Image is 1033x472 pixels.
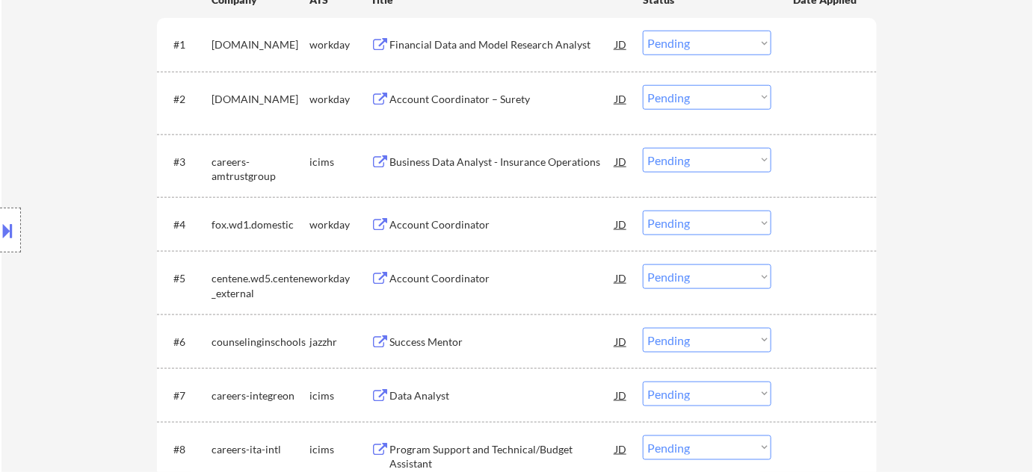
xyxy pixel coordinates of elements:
div: workday [309,217,371,232]
div: #8 [173,442,200,457]
div: icims [309,388,371,403]
div: workday [309,271,371,286]
div: Account Coordinator [389,271,615,286]
div: JD [614,31,629,58]
div: Financial Data and Model Research Analyst [389,37,615,52]
div: JD [614,264,629,291]
div: icims [309,155,371,170]
div: JD [614,211,629,237]
div: Data Analyst [389,388,615,403]
div: Program Support and Technical/Budget Assistant [389,442,615,471]
div: JD [614,328,629,355]
div: JD [614,148,629,175]
div: careers-integreon [212,388,309,403]
div: Success Mentor [389,335,615,350]
div: JD [614,85,629,112]
div: JD [614,435,629,462]
div: workday [309,92,371,107]
div: icims [309,442,371,457]
div: #1 [173,37,200,52]
div: Account Coordinator [389,217,615,232]
div: Business Data Analyst - Insurance Operations [389,155,615,170]
div: Account Coordinator – Surety [389,92,615,107]
div: jazzhr [309,335,371,350]
div: JD [614,382,629,409]
div: careers-ita-intl [212,442,309,457]
div: workday [309,37,371,52]
div: #7 [173,388,200,403]
div: [DOMAIN_NAME] [212,37,309,52]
